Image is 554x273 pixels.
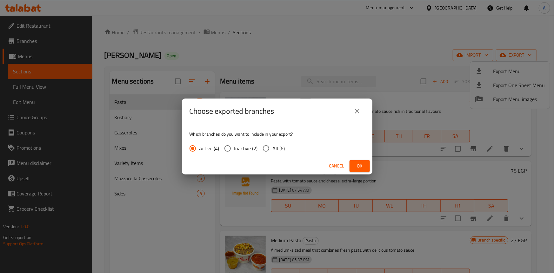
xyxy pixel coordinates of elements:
span: Cancel [329,162,344,170]
button: Cancel [327,160,347,172]
p: Which branches do you want to include in your export? [190,131,365,137]
button: close [350,104,365,119]
span: All (6) [273,145,285,152]
h2: Choose exported branches [190,106,274,116]
button: Ok [350,160,370,172]
span: Ok [355,162,365,170]
span: Active (4) [199,145,219,152]
span: Inactive (2) [234,145,258,152]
